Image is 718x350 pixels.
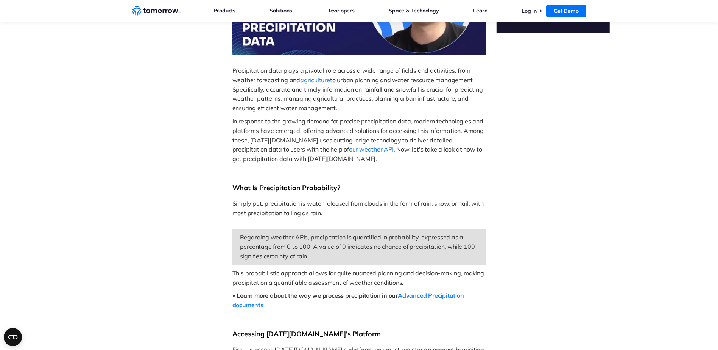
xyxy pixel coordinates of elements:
[300,76,330,84] a: agriculture
[232,269,486,286] span: This probabilistic approach allows for quite nuanced planning and decision-making, making precipi...
[4,328,22,346] button: Open CMP widget
[389,6,439,16] a: Space & Technology
[232,67,472,84] span: Precipitation data plays a pivotal role across a wide range of fields and activities, from weathe...
[232,200,485,217] span: Simply put, precipitation is water released from clouds in the form of rain, snow, or hail, with ...
[349,145,394,153] a: our weather API
[232,183,340,192] span: What Is Precipitation Probability?
[546,5,586,17] a: Get Demo
[232,330,381,338] span: Accessing [DATE][DOMAIN_NAME]'s Platform
[240,233,477,260] span: Regarding weather APIs, precipitation is quantified in probability, expressed as a percentage fro...
[232,76,484,112] span: to urban planning and water resource management. Specifically, accurate and timely information on...
[269,6,292,16] a: Solutions
[132,5,181,17] a: Home link
[232,292,398,299] span: » Learn more about the way we process precipitation in our
[214,6,235,16] a: Products
[232,117,485,153] span: In response to the growing demand for precise precipitation data, modern technologies and platfor...
[522,8,537,14] a: Log In
[326,6,355,16] a: Developers
[473,6,487,16] a: Learn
